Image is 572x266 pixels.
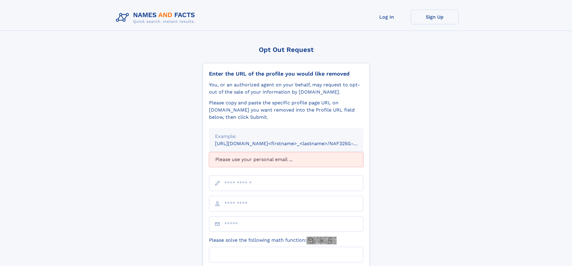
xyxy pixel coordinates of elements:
div: Example: [215,133,357,140]
div: Opt Out Request [203,46,370,53]
label: Please solve the following math function: [209,237,337,244]
div: Enter the URL of the profile you would like removed [209,70,363,77]
small: [URL][DOMAIN_NAME]<firstname>_<lastname>/NAF325G-xxxxxxxx [215,141,375,146]
div: Please use your personal email ... [209,152,363,167]
div: Please copy and paste the specific profile page URL on [DOMAIN_NAME] you want removed into the Pr... [209,99,363,121]
div: You, or an authorized agent on your behalf, may request to opt-out of the sale of your informatio... [209,81,363,96]
a: Sign Up [411,10,459,24]
a: Log In [363,10,411,24]
img: Logo Names and Facts [113,10,200,26]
